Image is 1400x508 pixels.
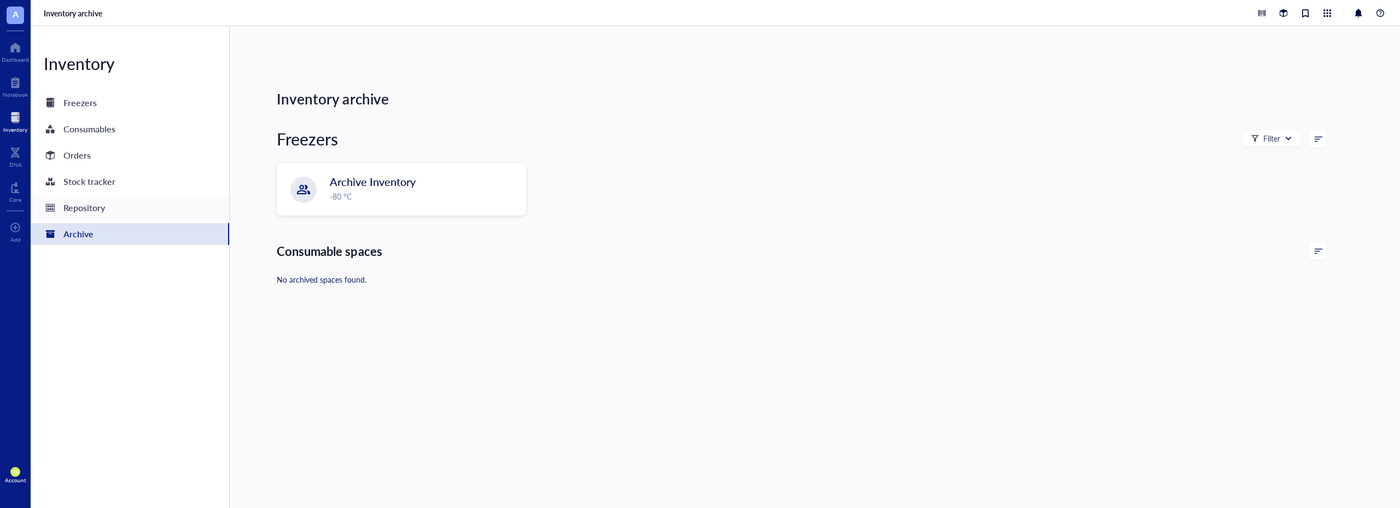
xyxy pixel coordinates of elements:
div: Add [10,236,21,243]
div: Notebook [3,91,28,98]
div: Stock tracker [63,174,115,189]
div: Account [5,477,26,483]
div: Inventory [3,126,27,133]
div: No archived spaces found. [277,273,1327,285]
div: Filter [1263,132,1280,144]
a: Repository [31,197,229,219]
div: Freezers [63,95,97,110]
a: Stock tracker [31,171,229,192]
a: Consumables [31,118,229,140]
a: Notebook [3,74,28,98]
span: A [13,7,19,21]
div: Freezers [277,128,338,150]
a: Archive [31,223,229,245]
a: Orders [31,144,229,166]
div: DNA [9,161,22,168]
div: Inventory [31,52,229,74]
a: Freezers [31,92,229,114]
div: Inventory archive [277,87,1327,110]
a: Inventory archive [44,8,104,18]
div: -80 °C [330,190,519,202]
div: Repository [63,200,105,215]
span: GB [13,470,17,475]
a: Core [9,179,21,203]
div: Orders [63,148,91,163]
a: Inventory [3,109,27,133]
div: Archive [63,226,94,242]
div: Consumables [63,121,115,137]
a: Dashboard [2,39,29,63]
div: Core [9,196,21,203]
a: DNA [9,144,22,168]
span: Archive Inventory [330,174,416,189]
div: Consumable spaces [277,242,382,260]
div: Dashboard [2,56,29,63]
